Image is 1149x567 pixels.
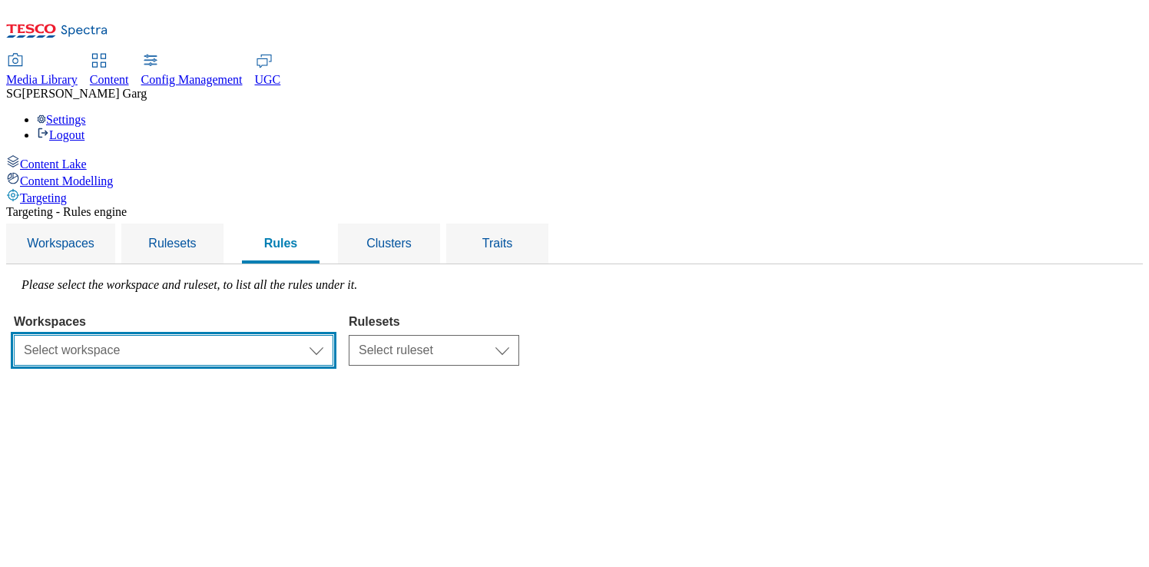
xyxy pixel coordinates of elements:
[90,73,129,86] span: Content
[264,237,298,250] span: Rules
[141,55,243,87] a: Config Management
[6,87,22,100] span: SG
[6,205,1143,219] div: Targeting - Rules engine
[6,154,1143,171] a: Content Lake
[22,87,147,100] span: [PERSON_NAME] Garg
[482,237,512,250] span: Traits
[6,188,1143,205] a: Targeting
[27,237,94,250] span: Workspaces
[90,55,129,87] a: Content
[14,315,333,329] label: Workspaces
[20,174,113,187] span: Content Modelling
[349,315,519,329] label: Rulesets
[37,128,84,141] a: Logout
[20,157,87,171] span: Content Lake
[141,73,243,86] span: Config Management
[6,55,78,87] a: Media Library
[37,113,86,126] a: Settings
[6,73,78,86] span: Media Library
[20,191,67,204] span: Targeting
[22,278,357,291] label: Please select the workspace and ruleset, to list all the rules under it.
[6,171,1143,188] a: Content Modelling
[148,237,196,250] span: Rulesets
[255,73,281,86] span: UGC
[366,237,412,250] span: Clusters
[255,55,281,87] a: UGC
